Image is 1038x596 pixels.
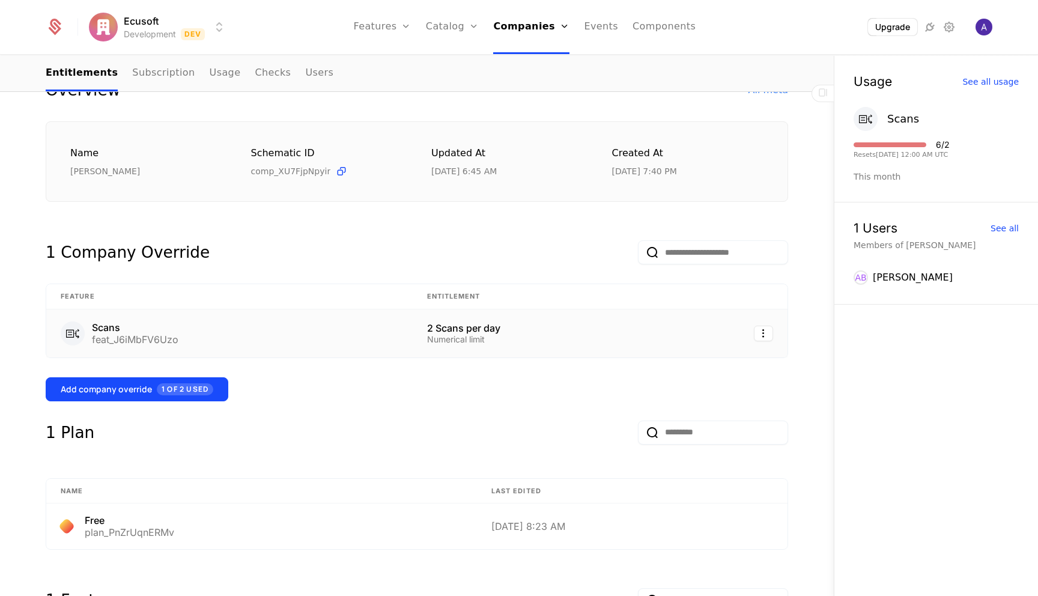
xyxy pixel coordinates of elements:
[976,19,992,35] img: Alvaro Bodero
[124,28,176,40] div: Development
[251,146,403,160] div: Schematic ID
[612,146,764,161] div: Created at
[942,20,956,34] a: Settings
[46,56,333,91] ul: Choose Sub Page
[991,224,1019,233] div: See all
[431,146,583,161] div: Updated at
[887,111,919,127] div: Scans
[854,171,1019,183] div: This month
[868,19,917,35] button: Upgrade
[854,107,919,131] button: Scans
[89,13,118,41] img: Ecusoft
[477,479,788,504] th: Last edited
[61,383,213,395] div: Add company override
[873,270,953,285] div: [PERSON_NAME]
[181,28,205,40] span: Dev
[46,240,210,264] div: 1 Company Override
[854,270,868,285] div: AB
[46,56,118,91] a: Entitlements
[491,521,773,531] div: [DATE] 8:23 AM
[132,56,195,91] a: Subscription
[251,165,331,177] span: comp_XU7FjpNpyir
[413,284,668,309] th: Entitlement
[431,165,497,177] div: 8/20/25, 6:45 AM
[854,151,950,158] div: Resets [DATE] 12:00 AM UTC
[46,421,94,445] div: 1 Plan
[46,479,477,504] th: Name
[46,56,788,91] nav: Main
[305,56,333,91] a: Users
[85,515,174,525] div: Free
[962,78,1019,86] div: See all usage
[46,377,228,401] button: Add company override1 of 2 Used
[854,75,892,88] div: Usage
[612,165,677,177] div: 3/30/25, 7:40 PM
[157,383,213,395] span: 1 of 2 Used
[46,284,413,309] th: Feature
[854,222,897,234] div: 1 Users
[923,20,937,34] a: Integrations
[92,335,178,344] div: feat_J6iMbFV6Uzo
[255,56,291,91] a: Checks
[210,56,241,91] a: Usage
[85,528,174,537] div: plan_PnZrUqnERMv
[124,14,159,28] span: Ecusoft
[936,141,950,149] div: 6 / 2
[92,323,178,332] div: Scans
[754,326,773,341] button: Select action
[427,335,654,344] div: Numerical limit
[70,165,222,177] div: [PERSON_NAME]
[93,14,227,40] button: Select environment
[854,239,1019,251] div: Members of [PERSON_NAME]
[70,146,222,161] div: Name
[976,19,992,35] button: Open user button
[427,323,654,333] div: 2 Scans per day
